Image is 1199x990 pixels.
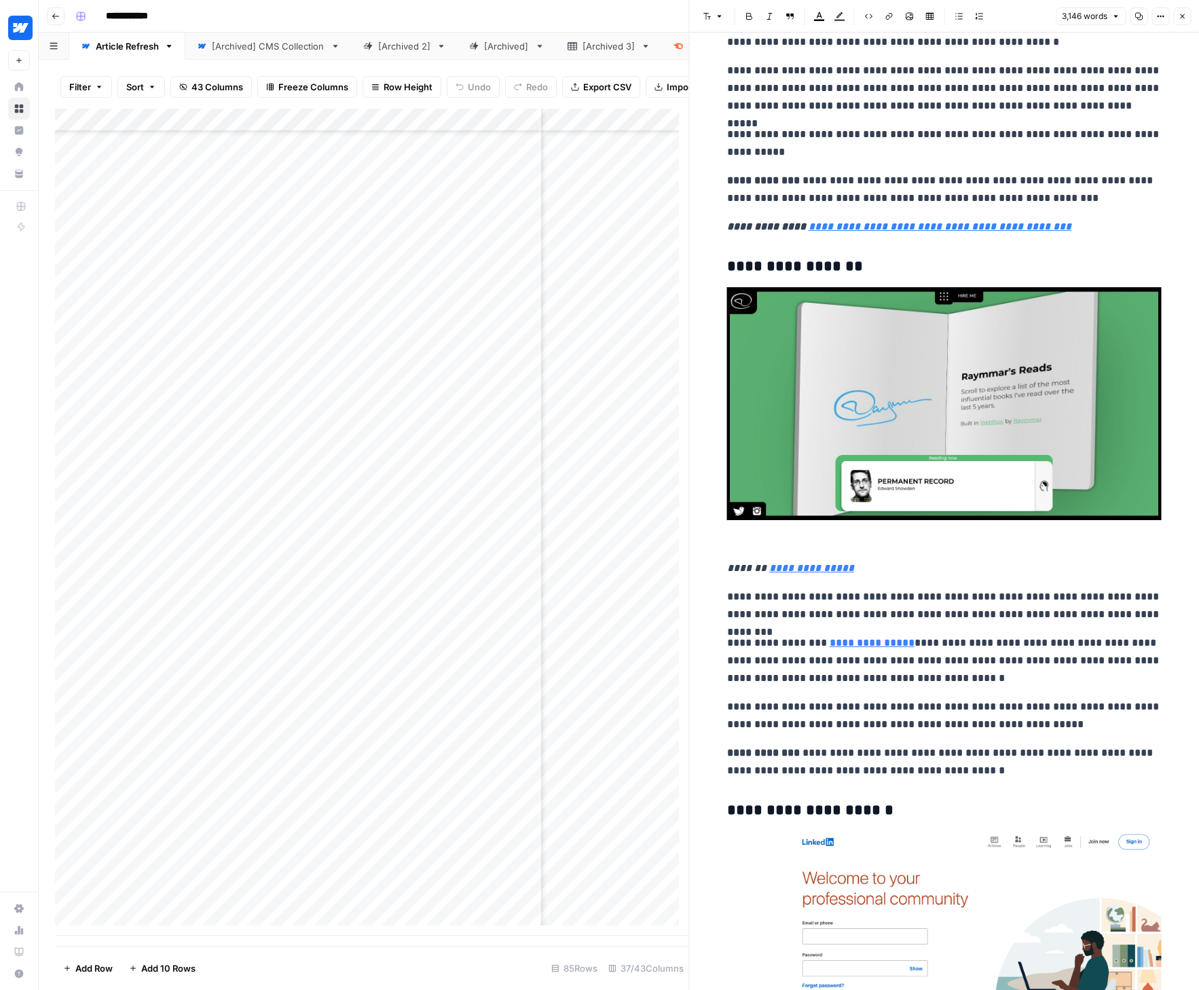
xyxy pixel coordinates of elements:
[1062,10,1107,22] span: 3,146 words
[257,76,357,98] button: Freeze Columns
[8,11,30,45] button: Workspace: Webflow
[75,961,113,975] span: Add Row
[458,33,556,60] a: [Archived]
[278,80,348,94] span: Freeze Columns
[69,33,185,60] a: Article Refresh
[55,957,121,979] button: Add Row
[603,957,689,979] div: 37/43 Columns
[1056,7,1126,25] button: 3,146 words
[505,76,557,98] button: Redo
[8,941,30,963] a: Learning Hub
[526,80,548,94] span: Redo
[363,76,441,98] button: Row Height
[60,76,112,98] button: Filter
[8,919,30,941] a: Usage
[378,39,431,53] div: [Archived 2]
[546,957,603,979] div: 85 Rows
[8,898,30,919] a: Settings
[69,80,91,94] span: Filter
[8,98,30,120] a: Browse
[170,76,252,98] button: 43 Columns
[556,33,662,60] a: [Archived 3]
[484,39,530,53] div: [Archived]
[667,80,716,94] span: Import CSV
[185,33,352,60] a: [Archived] CMS Collection
[662,33,794,60] a: Top Organic Pages
[646,76,724,98] button: Import CSV
[447,76,500,98] button: Undo
[121,957,204,979] button: Add 10 Rows
[583,39,635,53] div: [Archived 3]
[117,76,165,98] button: Sort
[212,39,325,53] div: [Archived] CMS Collection
[8,141,30,163] a: Opportunities
[96,39,159,53] div: Article Refresh
[468,80,491,94] span: Undo
[8,16,33,40] img: Webflow Logo
[8,163,30,185] a: Your Data
[352,33,458,60] a: [Archived 2]
[8,120,30,141] a: Insights
[562,76,640,98] button: Export CSV
[191,80,243,94] span: 43 Columns
[583,80,631,94] span: Export CSV
[8,76,30,98] a: Home
[8,963,30,985] button: Help + Support
[384,80,432,94] span: Row Height
[126,80,144,94] span: Sort
[141,961,196,975] span: Add 10 Rows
